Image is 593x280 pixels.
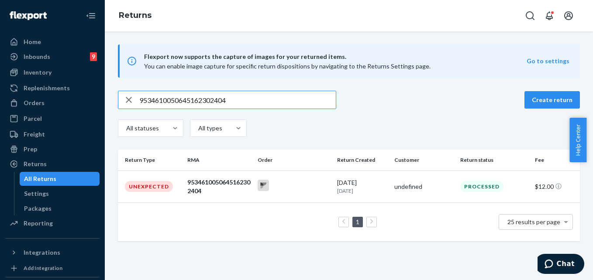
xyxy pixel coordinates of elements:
[144,62,431,70] span: You can enable image capture for specific return dispositions by navigating to the Returns Settin...
[507,218,560,225] span: 25 results per page
[394,182,453,191] div: undefined
[10,11,47,20] img: Flexport logo
[334,150,391,171] th: Return Created
[541,7,558,24] button: Open notifications
[20,172,100,186] a: All Returns
[538,254,584,276] iframe: Opens a widget where you can chat to one of our agents
[24,160,47,168] div: Returns
[5,50,100,64] a: Inbounds9
[119,10,152,20] a: Returns
[112,3,159,28] ol: breadcrumbs
[524,91,580,109] button: Create return
[5,157,100,171] a: Returns
[90,52,97,61] div: 9
[125,181,173,192] div: Unexpected
[560,7,577,24] button: Open account menu
[82,7,100,24] button: Close Navigation
[5,216,100,230] a: Reporting
[337,178,387,195] div: [DATE]
[24,68,52,77] div: Inventory
[5,127,100,141] a: Freight
[5,35,100,49] a: Home
[391,150,457,171] th: Customer
[521,7,539,24] button: Open Search Box
[354,218,361,225] a: Page 1 is your current page
[118,150,184,171] th: Return Type
[24,248,60,257] div: Integrations
[24,174,56,183] div: All Returns
[337,187,387,195] p: [DATE]
[531,171,580,202] td: $12.00
[184,150,254,171] th: RMA
[5,96,100,110] a: Orders
[5,246,100,260] button: Integrations
[187,178,251,195] div: 9534610050645162302404
[24,204,52,213] div: Packages
[126,124,158,133] div: All statuses
[569,118,586,162] button: Help Center
[139,91,336,109] input: Search returns by rma, id, tracking number
[457,150,531,171] th: Return status
[254,150,333,171] th: Order
[24,145,37,154] div: Prep
[5,142,100,156] a: Prep
[24,264,62,272] div: Add Integration
[24,38,41,46] div: Home
[24,84,70,92] div: Replenishments
[24,114,42,123] div: Parcel
[20,201,100,215] a: Packages
[24,219,53,228] div: Reporting
[5,112,100,126] a: Parcel
[527,57,569,65] button: Go to settings
[24,130,45,139] div: Freight
[144,51,527,62] span: Flexport now supports the capture of images for your returned items.
[24,99,45,107] div: Orders
[5,263,100,273] a: Add Integration
[24,52,50,61] div: Inbounds
[5,81,100,95] a: Replenishments
[5,65,100,79] a: Inventory
[198,124,221,133] div: All types
[20,187,100,201] a: Settings
[531,150,580,171] th: Fee
[460,181,503,192] div: Processed
[24,189,49,198] div: Settings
